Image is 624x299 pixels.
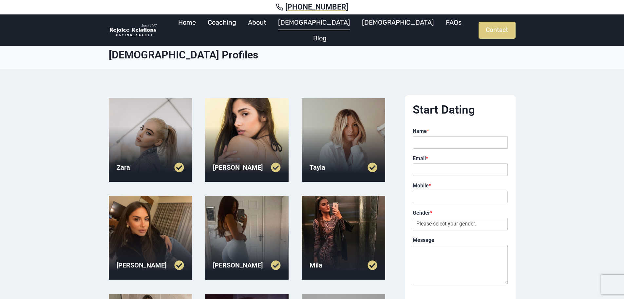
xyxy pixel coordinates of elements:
label: Mobile [413,182,508,189]
label: Message [413,237,508,244]
label: Email [413,155,508,162]
nav: Primary Navigation [161,14,479,46]
a: [DEMOGRAPHIC_DATA] [356,14,440,30]
img: Rejoice Relations [109,24,158,37]
h1: [DEMOGRAPHIC_DATA] Profiles [109,49,516,61]
a: [PHONE_NUMBER] [8,3,616,12]
input: Mobile [413,191,508,203]
a: FAQs [440,14,467,30]
label: Gender [413,210,508,217]
a: About [242,14,272,30]
label: Name [413,128,508,135]
a: Coaching [202,14,242,30]
span: [PHONE_NUMBER] [285,3,348,12]
a: Contact [479,22,516,39]
a: Home [172,14,202,30]
a: [DEMOGRAPHIC_DATA] [272,14,356,30]
a: Blog [307,30,332,46]
h2: Start Dating [413,103,508,117]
